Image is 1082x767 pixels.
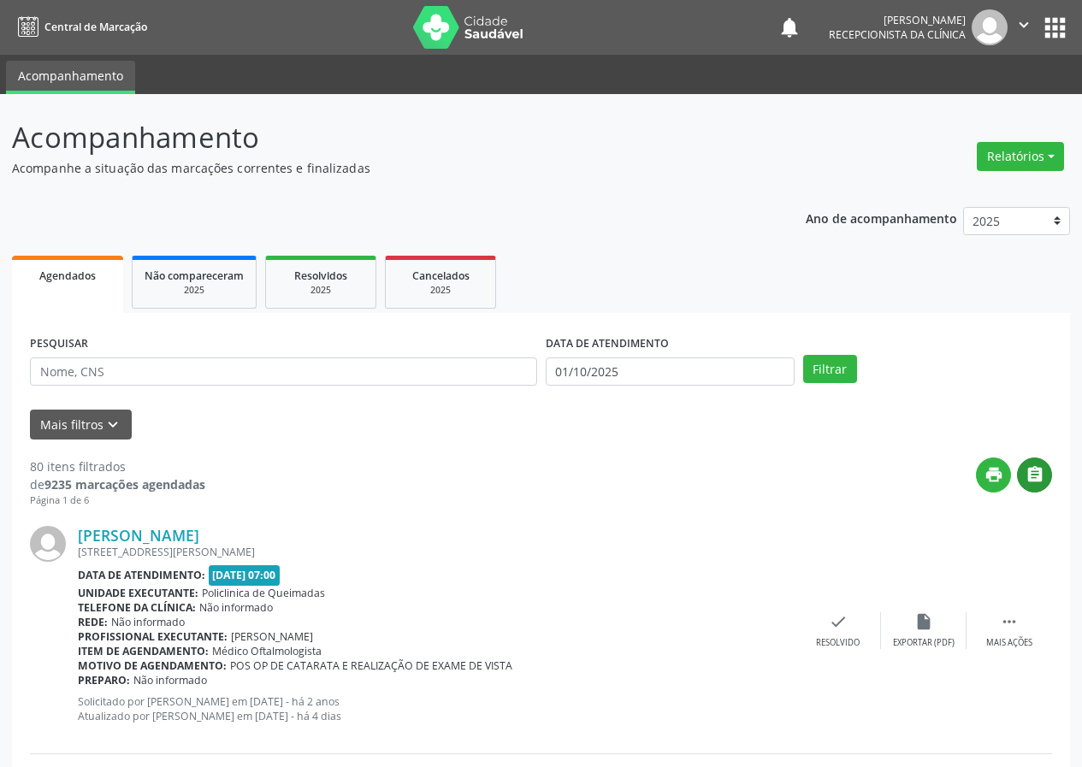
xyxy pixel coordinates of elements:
span: Não compareceram [145,268,244,283]
a: Acompanhamento [6,61,135,94]
div: 80 itens filtrados [30,457,205,475]
span: Agendados [39,268,96,283]
div: Exportar (PDF) [893,637,955,649]
p: Acompanhamento [12,116,753,159]
div: Mais ações [986,637,1032,649]
label: DATA DE ATENDIMENTO [546,331,669,357]
input: Selecione um intervalo [546,357,795,386]
a: Central de Marcação [12,13,147,41]
button: notifications [778,15,801,39]
b: Data de atendimento: [78,568,205,582]
div: de [30,475,205,493]
div: [STREET_ADDRESS][PERSON_NAME] [78,545,795,559]
span: [DATE] 07:00 [209,565,281,585]
i:  [1014,15,1033,34]
p: Ano de acompanhamento [806,207,957,228]
i: insert_drive_file [914,612,933,631]
button:  [1017,457,1052,493]
a: [PERSON_NAME] [78,526,199,545]
i:  [1026,465,1044,484]
span: POS OP DE CATARATA E REALIZAÇÃO DE EXAME DE VISTA [230,658,512,673]
span: [PERSON_NAME] [231,629,313,644]
b: Item de agendamento: [78,644,209,658]
div: Resolvido [816,637,860,649]
span: Policlinica de Queimadas [202,586,325,600]
i:  [1000,612,1019,631]
b: Rede: [78,615,108,629]
span: Cancelados [412,268,470,283]
input: Nome, CNS [30,357,537,386]
div: [PERSON_NAME] [829,13,966,27]
span: Não informado [199,600,273,615]
label: PESQUISAR [30,331,88,357]
span: Não informado [111,615,185,629]
button: print [976,457,1011,493]
strong: 9235 marcações agendadas [44,476,205,493]
b: Preparo: [78,673,130,687]
div: 2025 [145,284,244,297]
img: img [30,526,66,562]
b: Unidade executante: [78,586,198,600]
i: print [984,465,1003,484]
button:  [1008,9,1040,45]
button: Filtrar [803,355,857,384]
span: Resolvidos [294,268,347,283]
div: 2025 [398,284,483,297]
i: keyboard_arrow_down [103,416,122,434]
button: Relatórios [977,142,1064,171]
span: Não informado [133,673,207,687]
span: Médico Oftalmologista [212,644,322,658]
p: Acompanhe a situação das marcações correntes e finalizadas [12,159,753,177]
button: Mais filtroskeyboard_arrow_down [30,410,132,440]
b: Profissional executante: [78,629,228,644]
span: Central de Marcação [44,20,147,34]
button: apps [1040,13,1070,43]
b: Telefone da clínica: [78,600,196,615]
b: Motivo de agendamento: [78,658,227,673]
img: img [972,9,1008,45]
div: Página 1 de 6 [30,493,205,508]
p: Solicitado por [PERSON_NAME] em [DATE] - há 2 anos Atualizado por [PERSON_NAME] em [DATE] - há 4 ... [78,694,795,723]
div: 2025 [278,284,364,297]
i: check [829,612,848,631]
span: Recepcionista da clínica [829,27,966,42]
